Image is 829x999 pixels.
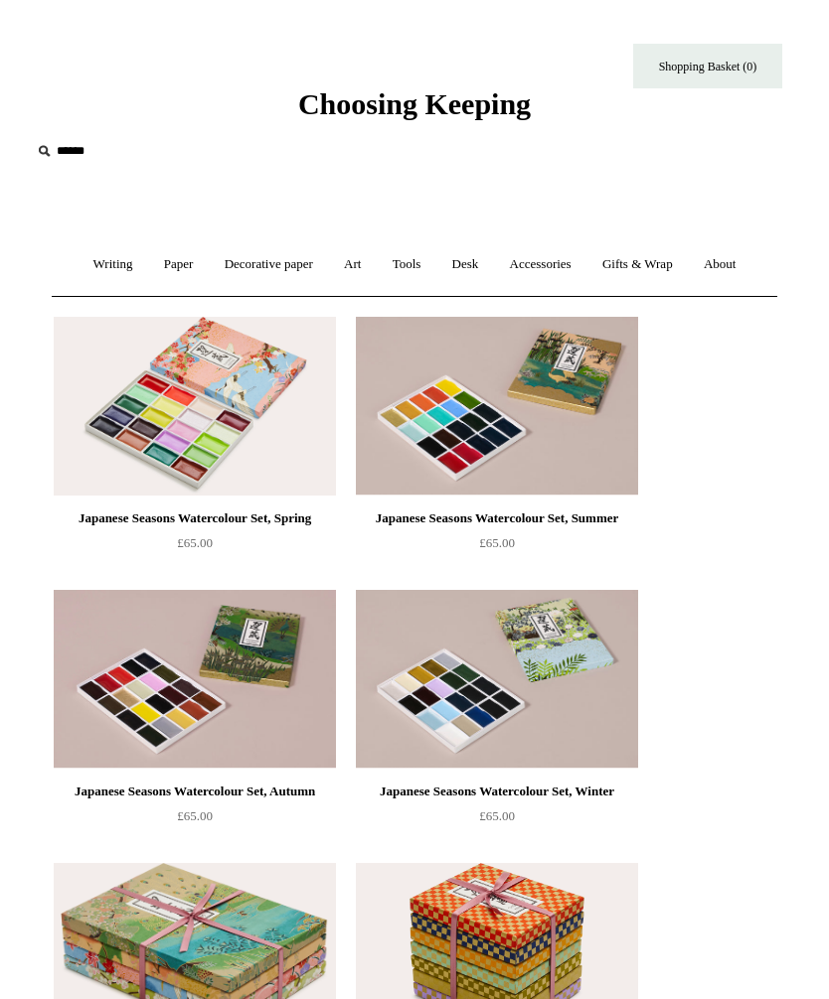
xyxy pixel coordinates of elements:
[298,87,531,120] span: Choosing Keeping
[438,238,493,291] a: Desk
[633,44,782,88] a: Shopping Basket (0)
[496,238,585,291] a: Accessories
[479,808,515,823] span: £65.00
[588,238,687,291] a: Gifts & Wrap
[80,238,147,291] a: Writing
[356,317,638,496] a: Japanese Seasons Watercolour Set, Summer Japanese Seasons Watercolour Set, Summer
[298,103,531,117] a: Choosing Keeping
[356,590,638,769] img: Japanese Seasons Watercolour Set, Winter
[479,535,515,550] span: £65.00
[54,506,336,588] a: Japanese Seasons Watercolour Set, Spring £65.00
[59,506,331,530] div: Japanese Seasons Watercolour Set, Spring
[330,238,375,291] a: Art
[54,317,336,496] img: Japanese Seasons Watercolour Set, Spring
[177,535,213,550] span: £65.00
[54,590,336,769] img: Japanese Seasons Watercolour Set, Autumn
[177,808,213,823] span: £65.00
[54,317,336,496] a: Japanese Seasons Watercolour Set, Spring Japanese Seasons Watercolour Set, Spring
[361,506,633,530] div: Japanese Seasons Watercolour Set, Summer
[356,590,638,769] a: Japanese Seasons Watercolour Set, Winter Japanese Seasons Watercolour Set, Winter
[356,506,638,588] a: Japanese Seasons Watercolour Set, Summer £65.00
[59,780,331,803] div: Japanese Seasons Watercolour Set, Autumn
[356,317,638,496] img: Japanese Seasons Watercolour Set, Summer
[211,238,327,291] a: Decorative paper
[690,238,750,291] a: About
[361,780,633,803] div: Japanese Seasons Watercolour Set, Winter
[54,780,336,861] a: Japanese Seasons Watercolour Set, Autumn £65.00
[356,780,638,861] a: Japanese Seasons Watercolour Set, Winter £65.00
[379,238,435,291] a: Tools
[54,590,336,769] a: Japanese Seasons Watercolour Set, Autumn Japanese Seasons Watercolour Set, Autumn
[150,238,208,291] a: Paper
